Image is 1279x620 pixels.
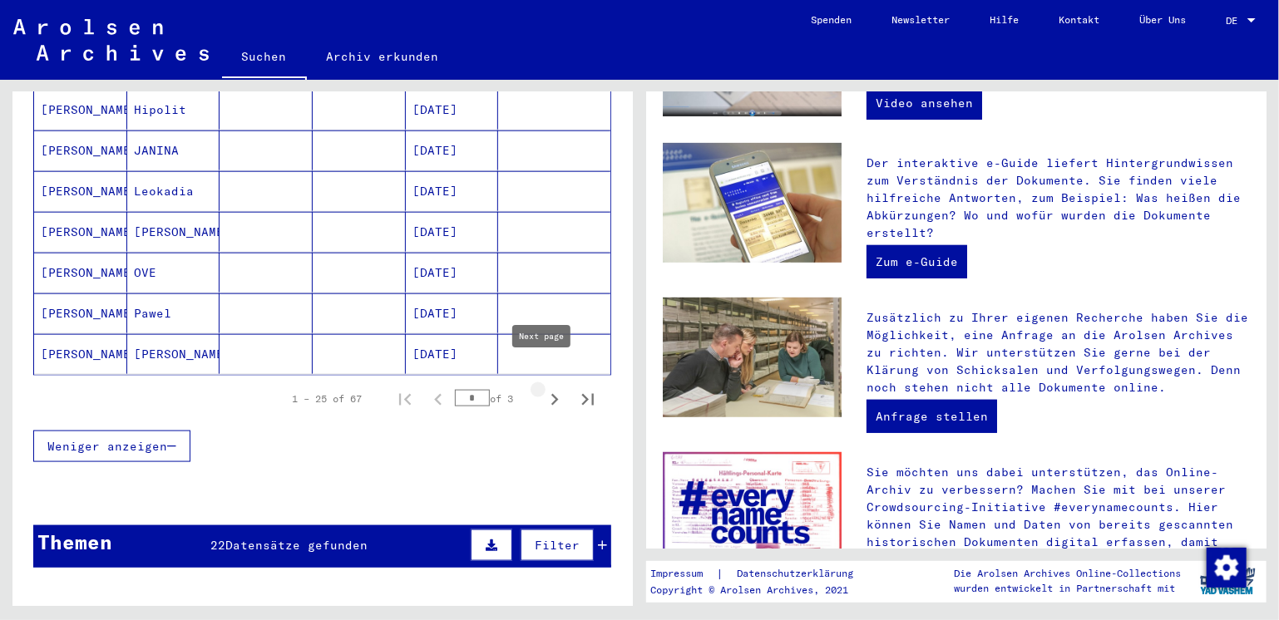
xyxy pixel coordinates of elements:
[34,130,127,170] mat-cell: [PERSON_NAME]
[406,334,499,374] mat-cell: [DATE]
[127,212,220,252] mat-cell: [PERSON_NAME]
[663,298,842,417] img: inquiries.jpg
[422,382,455,416] button: Previous page
[127,334,220,374] mat-cell: [PERSON_NAME]
[406,171,499,211] mat-cell: [DATE]
[127,253,220,293] mat-cell: OVE
[455,391,538,406] div: of 3
[37,527,112,557] div: Themen
[867,245,967,278] a: Zum e-Guide
[34,334,127,374] mat-cell: [PERSON_NAME]
[406,293,499,333] mat-cell: [DATE]
[406,253,499,293] mat-cell: [DATE]
[34,253,127,293] mat-cell: [PERSON_NAME]
[406,212,499,252] mat-cell: [DATE]
[34,171,127,211] mat-cell: [PERSON_NAME]
[867,86,982,120] a: Video ansehen
[406,90,499,130] mat-cell: [DATE]
[33,431,190,462] button: Weniger anzeigen
[1226,15,1244,27] span: DE
[867,464,1250,586] p: Sie möchten uns dabei unterstützen, das Online-Archiv zu verbessern? Machen Sie mit bei unserer C...
[34,90,127,130] mat-cell: [PERSON_NAME]
[1197,560,1259,602] img: yv_logo.png
[307,37,459,76] a: Archiv erkunden
[1207,548,1247,588] img: Zustimmung ändern
[388,382,422,416] button: First page
[571,382,605,416] button: Last page
[663,452,842,579] img: enc.jpg
[127,293,220,333] mat-cell: Pawel
[535,538,580,553] span: Filter
[222,37,307,80] a: Suchen
[867,155,1250,242] p: Der interaktive e-Guide liefert Hintergrundwissen zum Verständnis der Dokumente. Sie finden viele...
[538,382,571,416] button: Next page
[867,400,997,433] a: Anfrage stellen
[651,565,874,583] div: |
[724,565,874,583] a: Datenschutzerklärung
[226,538,368,553] span: Datensätze gefunden
[47,439,167,454] span: Weniger anzeigen
[406,130,499,170] mat-cell: [DATE]
[292,391,362,406] div: 1 – 25 of 67
[127,171,220,211] mat-cell: Leokadia
[954,566,1181,581] p: Die Arolsen Archives Online-Collections
[34,293,127,333] mat-cell: [PERSON_NAME]
[867,309,1250,396] p: Zusätzlich zu Ihrer eigenen Recherche haben Sie die Möglichkeit, eine Anfrage an die Arolsen Arch...
[651,583,874,598] p: Copyright © Arolsen Archives, 2021
[521,529,594,561] button: Filter
[211,538,226,553] span: 22
[127,90,220,130] mat-cell: Hipolit
[651,565,717,583] a: Impressum
[954,581,1181,596] p: wurden entwickelt in Partnerschaft mit
[13,19,209,61] img: Arolsen_neg.svg
[663,143,842,263] img: eguide.jpg
[127,130,220,170] mat-cell: JANINA
[34,212,127,252] mat-cell: [PERSON_NAME]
